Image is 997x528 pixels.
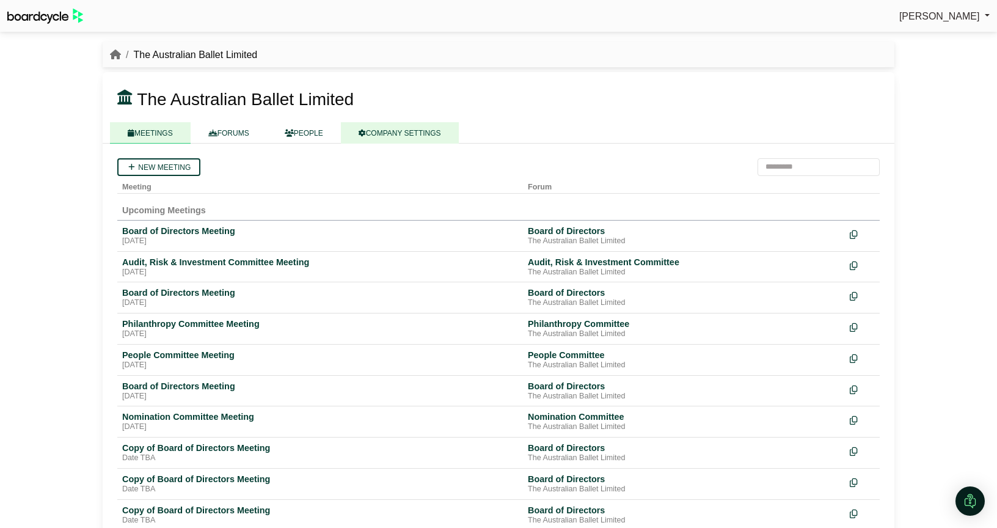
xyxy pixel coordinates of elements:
nav: breadcrumb [110,47,257,63]
a: Board of Directors The Australian Ballet Limited [528,505,840,526]
a: Nomination Committee The Australian Ballet Limited [528,411,840,432]
div: Board of Directors [528,381,840,392]
div: Board of Directors Meeting [122,381,518,392]
div: The Australian Ballet Limited [528,453,840,463]
div: The Australian Ballet Limited [528,361,840,370]
a: People Committee Meeting [DATE] [122,350,518,370]
a: FORUMS [191,122,267,144]
a: Board of Directors The Australian Ballet Limited [528,381,840,402]
a: PEOPLE [267,122,341,144]
a: Audit, Risk & Investment Committee Meeting [DATE] [122,257,518,277]
div: The Australian Ballet Limited [528,485,840,494]
div: Make a copy [850,411,875,428]
li: The Australian Ballet Limited [121,47,257,63]
div: Make a copy [850,350,875,366]
div: Nomination Committee [528,411,840,422]
div: Make a copy [850,287,875,304]
div: Make a copy [850,442,875,459]
div: Copy of Board of Directors Meeting [122,505,518,516]
a: MEETINGS [110,122,191,144]
div: The Australian Ballet Limited [528,329,840,339]
div: Board of Directors [528,474,840,485]
span: The Australian Ballet Limited [137,90,354,109]
img: BoardcycleBlackGreen-aaafeed430059cb809a45853b8cf6d952af9d84e6e89e1f1685b34bfd5cb7d64.svg [7,9,83,24]
div: Make a copy [850,226,875,242]
th: Meeting [117,176,523,194]
th: Forum [523,176,845,194]
div: The Australian Ballet Limited [528,237,840,246]
div: [DATE] [122,329,518,339]
div: Open Intercom Messenger [955,486,985,516]
div: Board of Directors Meeting [122,287,518,298]
a: Board of Directors Meeting [DATE] [122,287,518,308]
div: Make a copy [850,381,875,397]
a: Copy of Board of Directors Meeting Date TBA [122,505,518,526]
a: Audit, Risk & Investment Committee The Australian Ballet Limited [528,257,840,277]
div: Copy of Board of Directors Meeting [122,442,518,453]
div: Nomination Committee Meeting [122,411,518,422]
div: People Committee Meeting [122,350,518,361]
div: Audit, Risk & Investment Committee [528,257,840,268]
a: COMPANY SETTINGS [341,122,459,144]
div: [DATE] [122,422,518,432]
a: Copy of Board of Directors Meeting Date TBA [122,474,518,494]
div: Philanthropy Committee Meeting [122,318,518,329]
div: [DATE] [122,361,518,370]
a: Philanthropy Committee The Australian Ballet Limited [528,318,840,339]
div: Board of Directors Meeting [122,226,518,237]
a: Philanthropy Committee Meeting [DATE] [122,318,518,339]
div: [DATE] [122,392,518,402]
a: Nomination Committee Meeting [DATE] [122,411,518,432]
div: Make a copy [850,474,875,490]
td: Upcoming Meetings [117,193,880,220]
div: Date TBA [122,485,518,494]
div: The Australian Ballet Limited [528,268,840,277]
div: Audit, Risk & Investment Committee Meeting [122,257,518,268]
span: [PERSON_NAME] [899,11,980,21]
div: The Australian Ballet Limited [528,298,840,308]
a: Board of Directors The Australian Ballet Limited [528,287,840,308]
div: Make a copy [850,257,875,273]
div: Date TBA [122,516,518,526]
div: [DATE] [122,298,518,308]
div: [DATE] [122,237,518,246]
div: Make a copy [850,318,875,335]
div: The Australian Ballet Limited [528,392,840,402]
div: Board of Directors [528,287,840,298]
div: The Australian Ballet Limited [528,422,840,432]
a: [PERSON_NAME] [899,9,990,24]
a: People Committee The Australian Ballet Limited [528,350,840,370]
div: The Australian Ballet Limited [528,516,840,526]
div: Make a copy [850,505,875,521]
a: New meeting [117,158,200,176]
div: People Committee [528,350,840,361]
a: Copy of Board of Directors Meeting Date TBA [122,442,518,463]
a: Board of Directors The Australian Ballet Limited [528,474,840,494]
a: Board of Directors The Australian Ballet Limited [528,442,840,463]
div: Date TBA [122,453,518,463]
a: Board of Directors Meeting [DATE] [122,381,518,402]
div: Philanthropy Committee [528,318,840,329]
div: Board of Directors [528,442,840,453]
div: Board of Directors [528,226,840,237]
div: [DATE] [122,268,518,277]
div: Board of Directors [528,505,840,516]
a: Board of Directors The Australian Ballet Limited [528,226,840,246]
a: Board of Directors Meeting [DATE] [122,226,518,246]
div: Copy of Board of Directors Meeting [122,474,518,485]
